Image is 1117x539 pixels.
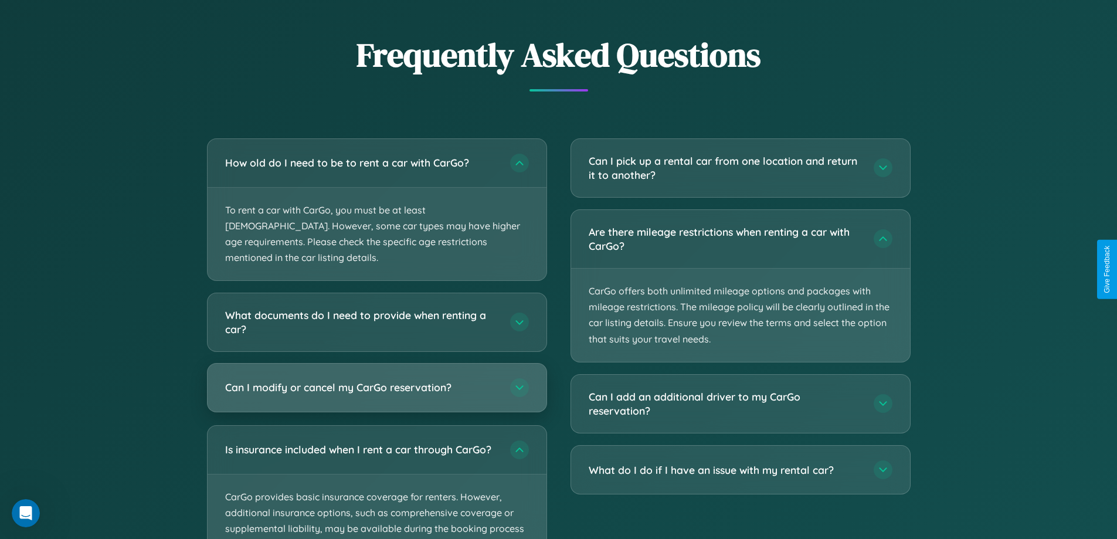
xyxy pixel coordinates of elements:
[225,380,498,395] h3: Can I modify or cancel my CarGo reservation?
[589,225,862,253] h3: Are there mileage restrictions when renting a car with CarGo?
[1103,246,1111,293] div: Give Feedback
[225,442,498,457] h3: Is insurance included when I rent a car through CarGo?
[225,308,498,337] h3: What documents do I need to provide when renting a car?
[12,499,40,527] iframe: Intercom live chat
[571,269,910,362] p: CarGo offers both unlimited mileage options and packages with mileage restrictions. The mileage p...
[589,389,862,418] h3: Can I add an additional driver to my CarGo reservation?
[207,32,911,77] h2: Frequently Asked Questions
[208,188,546,281] p: To rent a car with CarGo, you must be at least [DEMOGRAPHIC_DATA]. However, some car types may ha...
[589,154,862,182] h3: Can I pick up a rental car from one location and return it to another?
[589,463,862,477] h3: What do I do if I have an issue with my rental car?
[225,155,498,170] h3: How old do I need to be to rent a car with CarGo?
